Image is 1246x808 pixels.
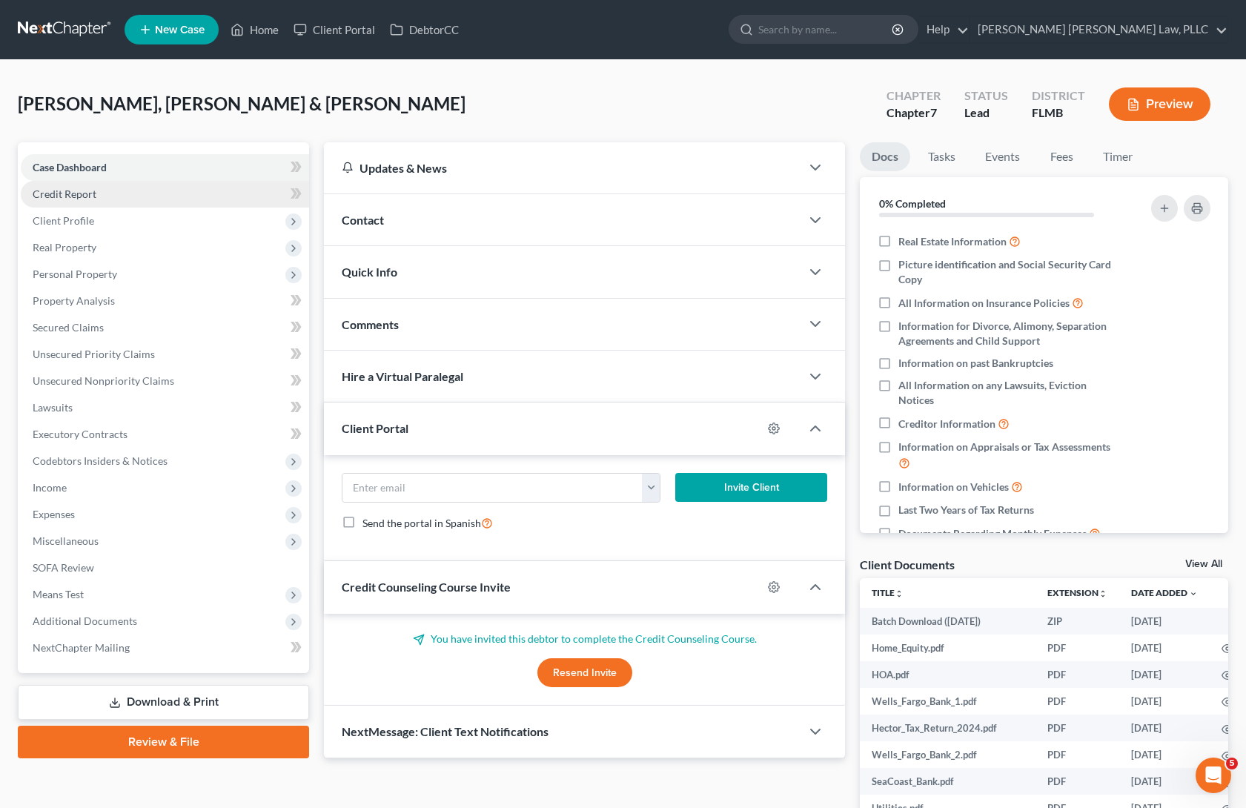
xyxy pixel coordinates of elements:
span: Unsecured Nonpriority Claims [33,374,174,387]
span: Lawsuits [33,401,73,414]
a: Fees [1038,142,1085,171]
span: Creditor Information [898,417,995,431]
div: Status [964,87,1008,105]
span: Codebtors Insiders & Notices [33,454,168,467]
span: Real Estate Information [898,234,1007,249]
a: Unsecured Nonpriority Claims [21,368,309,394]
p: You have invited this debtor to complete the Credit Counseling Course. [342,632,827,646]
a: Docs [860,142,910,171]
td: [DATE] [1119,608,1210,635]
span: Comments [342,317,399,331]
a: Titleunfold_more [872,587,904,598]
a: Client Portal [286,16,382,43]
span: Picture identification and Social Security Card Copy [898,257,1123,287]
input: Search by name... [758,16,894,43]
a: [PERSON_NAME] [PERSON_NAME] Law, PLLC [970,16,1227,43]
span: All Information on Insurance Policies [898,296,1070,311]
div: Chapter [887,105,941,122]
span: Case Dashboard [33,161,107,173]
span: 7 [930,105,937,119]
div: Lead [964,105,1008,122]
td: PDF [1035,688,1119,715]
td: Batch Download ([DATE]) [860,608,1035,635]
td: ZIP [1035,608,1119,635]
td: Home_Equity.pdf [860,635,1035,661]
span: Last Two Years of Tax Returns [898,503,1034,517]
div: Client Documents [860,557,955,572]
span: NextChapter Mailing [33,641,130,654]
span: Client Profile [33,214,94,227]
button: Invite Client [675,473,827,503]
td: [DATE] [1119,688,1210,715]
a: Help [919,16,969,43]
a: SOFA Review [21,554,309,581]
a: Case Dashboard [21,154,309,181]
div: Chapter [887,87,941,105]
strong: 0% Completed [879,197,946,210]
td: [DATE] [1119,741,1210,768]
span: Credit Report [33,188,96,200]
span: Documents Regarding Monthly Expenses [898,526,1087,541]
span: Client Portal [342,421,408,435]
a: Tasks [916,142,967,171]
td: PDF [1035,768,1119,795]
span: Income [33,481,67,494]
input: Enter email [342,474,643,502]
span: All Information on any Lawsuits, Eviction Notices [898,378,1123,408]
button: Preview [1109,87,1210,121]
a: Unsecured Priority Claims [21,341,309,368]
td: [DATE] [1119,768,1210,795]
a: Lawsuits [21,394,309,421]
a: View All [1185,559,1222,569]
td: SeaCoast_Bank.pdf [860,768,1035,795]
span: 5 [1226,758,1238,769]
a: NextChapter Mailing [21,635,309,661]
td: PDF [1035,635,1119,661]
span: Additional Documents [33,615,137,627]
a: Executory Contracts [21,421,309,448]
span: Contact [342,213,384,227]
span: Means Test [33,588,84,600]
span: Miscellaneous [33,534,99,547]
i: unfold_more [1098,589,1107,598]
td: HOA.pdf [860,661,1035,688]
span: Information on Vehicles [898,480,1009,494]
td: [DATE] [1119,635,1210,661]
td: [DATE] [1119,661,1210,688]
a: Property Analysis [21,288,309,314]
button: Resend Invite [537,658,632,688]
div: FLMB [1032,105,1085,122]
i: unfold_more [895,589,904,598]
a: DebtorCC [382,16,466,43]
span: Unsecured Priority Claims [33,348,155,360]
span: NextMessage: Client Text Notifications [342,724,549,738]
td: PDF [1035,661,1119,688]
a: Secured Claims [21,314,309,341]
iframe: Intercom live chat [1196,758,1231,793]
span: Quick Info [342,265,397,279]
span: Information on past Bankruptcies [898,356,1053,371]
span: Executory Contracts [33,428,127,440]
a: Timer [1091,142,1144,171]
a: Events [973,142,1032,171]
td: PDF [1035,741,1119,768]
td: [DATE] [1119,715,1210,741]
a: Credit Report [21,181,309,208]
div: Updates & News [342,160,783,176]
span: Expenses [33,508,75,520]
td: Wells_Fargo_Bank_2.pdf [860,741,1035,768]
div: District [1032,87,1085,105]
span: Real Property [33,241,96,254]
span: New Case [155,24,205,36]
a: Extensionunfold_more [1047,587,1107,598]
span: Send the portal in Spanish [362,517,481,529]
span: Personal Property [33,268,117,280]
span: Information for Divorce, Alimony, Separation Agreements and Child Support [898,319,1123,348]
span: Property Analysis [33,294,115,307]
span: Information on Appraisals or Tax Assessments [898,440,1110,454]
td: PDF [1035,715,1119,741]
span: [PERSON_NAME], [PERSON_NAME] & [PERSON_NAME] [18,93,465,114]
a: Home [223,16,286,43]
i: expand_more [1189,589,1198,598]
a: Download & Print [18,685,309,720]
